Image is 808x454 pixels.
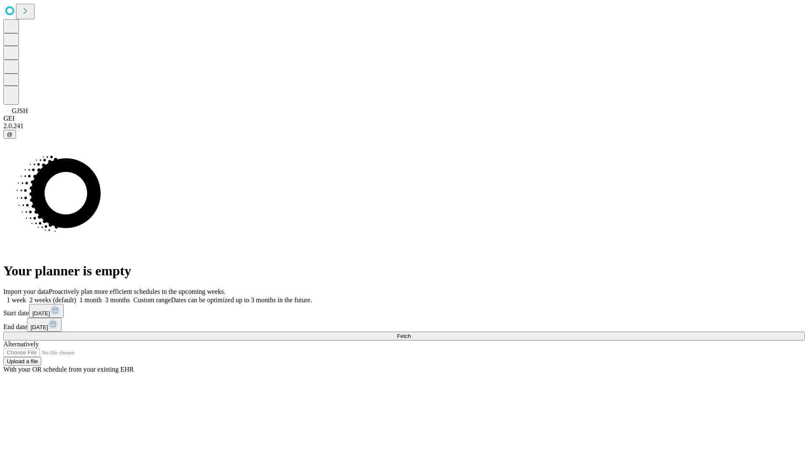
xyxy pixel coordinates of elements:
button: [DATE] [27,318,61,332]
span: 1 week [7,296,26,304]
button: Fetch [3,332,805,340]
span: 2 weeks (default) [29,296,76,304]
button: Upload a file [3,357,41,366]
span: GJSH [12,107,28,114]
span: With your OR schedule from your existing EHR [3,366,134,373]
span: 1 month [80,296,102,304]
div: Start date [3,304,805,318]
span: Import your data [3,288,49,295]
div: 2.0.241 [3,122,805,130]
span: [DATE] [30,324,48,330]
span: [DATE] [32,310,50,317]
span: Dates can be optimized up to 3 months in the future. [171,296,312,304]
span: Fetch [397,333,411,339]
button: [DATE] [29,304,64,318]
div: End date [3,318,805,332]
h1: Your planner is empty [3,263,805,279]
div: GEI [3,115,805,122]
button: @ [3,130,16,139]
span: Alternatively [3,340,39,348]
span: Custom range [133,296,171,304]
span: 3 months [105,296,130,304]
span: @ [7,131,13,137]
span: Proactively plan more efficient schedules in the upcoming weeks. [49,288,226,295]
